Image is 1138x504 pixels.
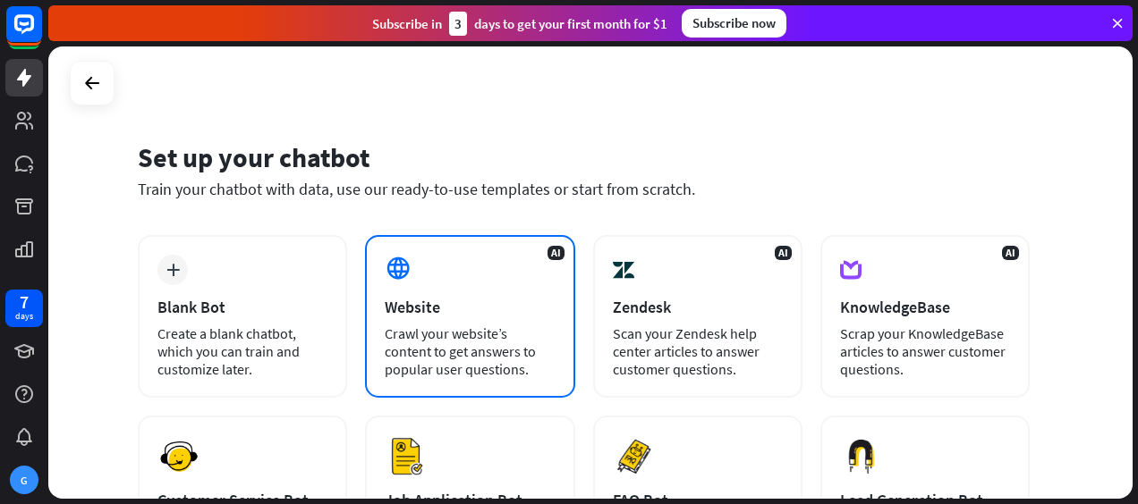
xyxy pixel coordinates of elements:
div: Scan your Zendesk help center articles to answer customer questions. [613,324,783,378]
span: AI [1002,246,1019,260]
i: plus [166,264,180,276]
div: 7 [20,294,29,310]
div: G [10,466,38,494]
div: Subscribe in days to get your first month for $1 [372,12,667,36]
div: Crawl your website’s content to get answers to popular user questions. [385,324,555,378]
div: Scrap your KnowledgeBase articles to answer customer questions. [840,324,1010,378]
button: Open LiveChat chat widget [14,7,68,61]
div: Subscribe now [682,9,786,38]
a: 7 days [5,290,43,327]
div: days [15,310,33,323]
span: AI [775,246,792,260]
div: Website [385,297,555,317]
div: Blank Bot [157,297,327,317]
div: Zendesk [613,297,783,317]
div: KnowledgeBase [840,297,1010,317]
div: Set up your chatbot [138,140,1030,174]
div: Train your chatbot with data, use our ready-to-use templates or start from scratch. [138,179,1030,199]
div: Create a blank chatbot, which you can train and customize later. [157,324,327,378]
span: AI [548,246,565,260]
div: 3 [449,12,467,36]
